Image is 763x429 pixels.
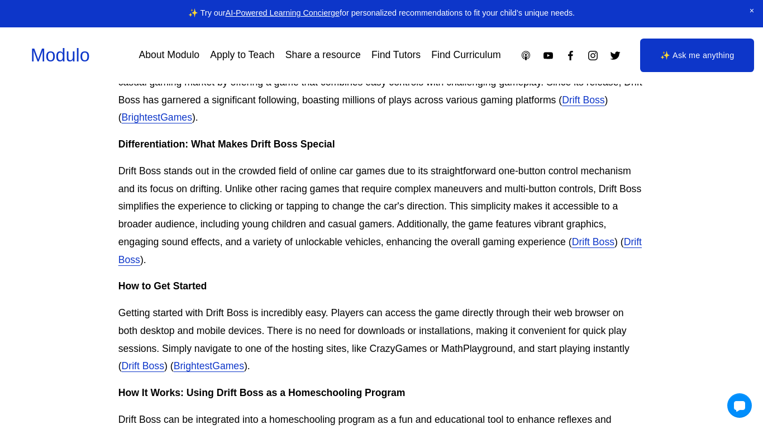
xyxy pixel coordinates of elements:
[587,50,599,61] a: Instagram
[640,39,754,72] a: ✨ Ask me anything
[371,46,421,65] a: Find Tutors
[565,50,576,61] a: Facebook
[174,360,244,371] a: BrightestGames
[210,46,274,65] a: Apply to Teach
[285,46,361,65] a: Share a resource
[118,304,645,375] p: Getting started with Drift Boss is incredibly easy. Players can access the game directly through ...
[431,46,500,65] a: Find Curriculum
[31,45,90,65] a: Modulo
[520,50,532,61] a: Apple Podcasts
[118,139,335,150] strong: Differentiation: What Makes Drift Boss Special
[118,163,645,269] p: Drift Boss stands out in the crowded field of online car games due to its straightforward one-but...
[609,50,621,61] a: Twitter
[118,387,406,398] strong: How It Works: Using Drift Boss as a Homeschooling Program
[542,50,554,61] a: YouTube
[122,360,164,371] a: Drift Boss
[572,236,614,247] a: Drift Boss
[122,112,192,123] a: BrightestGames
[562,94,604,106] a: Drift Boss
[139,46,199,65] a: About Modulo
[226,8,340,17] a: AI-Powered Learning Concierge
[118,280,207,292] strong: How to Get Started
[118,236,642,265] a: Drift Boss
